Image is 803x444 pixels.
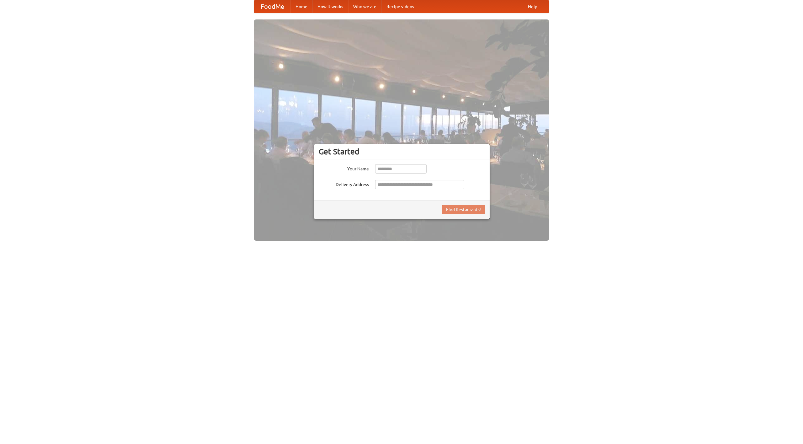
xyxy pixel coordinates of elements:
h3: Get Started [319,147,485,156]
a: Who we are [348,0,381,13]
a: How it works [312,0,348,13]
a: FoodMe [254,0,290,13]
a: Recipe videos [381,0,419,13]
a: Home [290,0,312,13]
button: Find Restaurants! [442,205,485,214]
label: Your Name [319,164,369,172]
label: Delivery Address [319,180,369,188]
a: Help [523,0,542,13]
